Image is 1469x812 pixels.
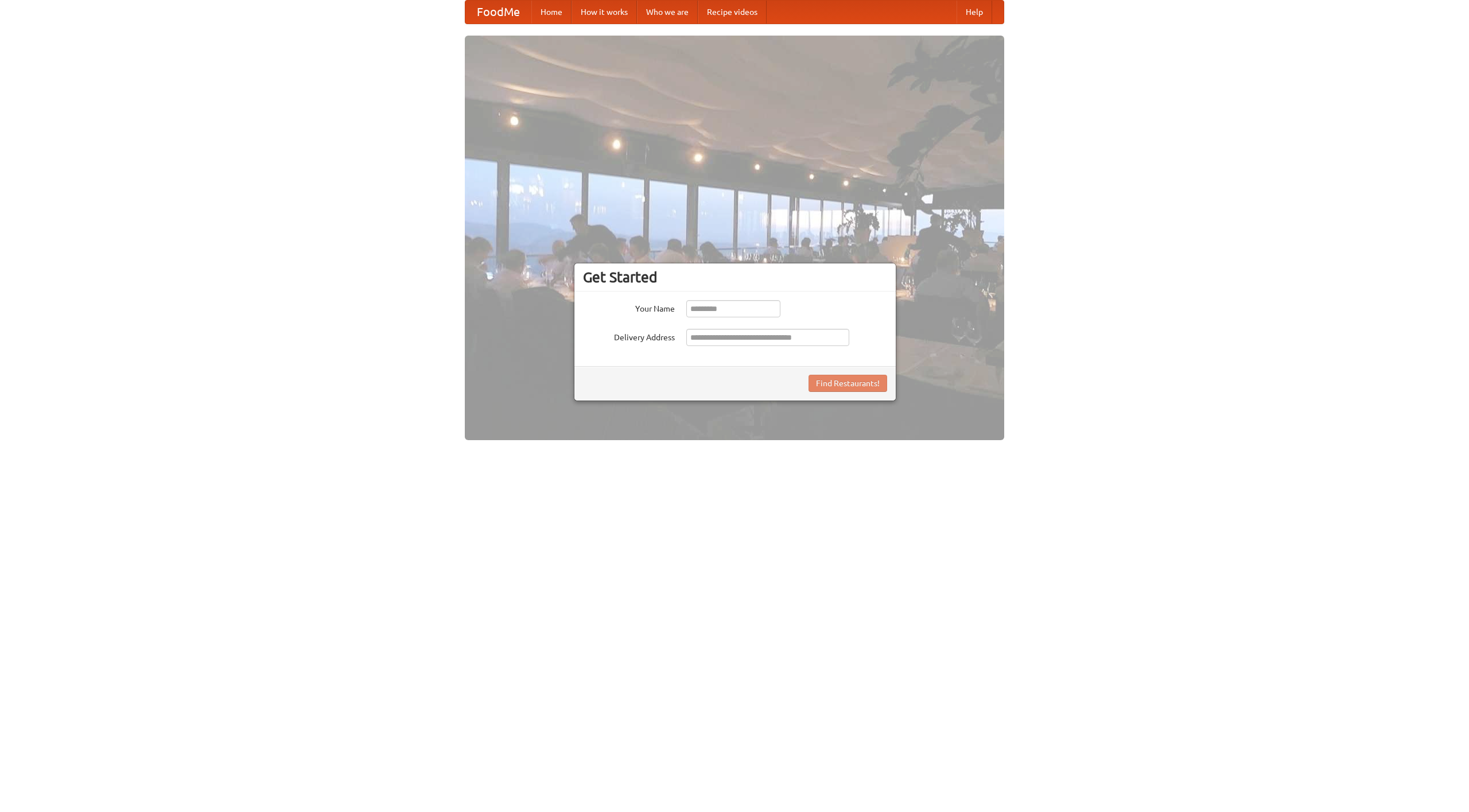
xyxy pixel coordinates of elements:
a: Help [957,1,992,24]
h3: Get Started [583,269,887,286]
a: FoodMe [465,1,531,24]
a: How it works [572,1,637,24]
button: Find Restaurants! [809,375,887,392]
a: Home [531,1,572,24]
a: Recipe videos [698,1,767,24]
label: Your Name [583,300,675,314]
a: Who we are [637,1,698,24]
label: Delivery Address [583,329,675,343]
